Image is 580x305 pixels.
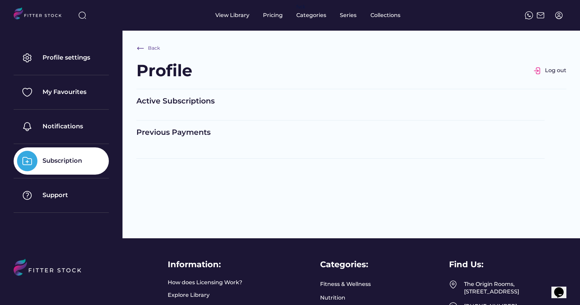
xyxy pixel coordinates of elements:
div: Active Subscriptions [136,96,545,107]
a: How does Licensing Work? [168,279,242,286]
div: fvck [296,3,305,10]
div: Support [43,191,68,199]
img: profile-circle.svg [555,11,563,19]
img: Group%201000002326.svg [533,67,542,75]
div: View Library [215,12,249,19]
div: Collections [370,12,400,19]
img: Frame%2049.svg [449,280,457,289]
div: Categories [296,12,326,19]
img: Group%201000002325%20%287%29.svg [17,185,37,206]
img: Group%201000002325%20%288%29.svg [17,151,37,171]
div: Categories: [320,259,368,270]
a: Nutrition [320,294,345,302]
img: Group%201000002325%20%282%29.svg [17,82,37,102]
iframe: chat widget [551,278,573,298]
div: Notifications [43,122,83,131]
div: Pricing [263,12,283,19]
div: Profile [136,59,192,82]
div: Back [148,45,160,52]
img: Frame%2051.svg [536,11,545,19]
img: LOGO.svg [14,7,67,21]
div: Log out [545,67,566,74]
img: LOGO%20%281%29.svg [14,259,89,292]
div: My Favourites [43,88,86,96]
div: Previous Payments [136,127,545,138]
img: Frame%20%286%29.svg [136,44,145,52]
div: Profile settings [43,53,90,62]
div: Information: [168,259,221,270]
img: Group%201000002325.svg [17,48,37,68]
img: Group%201000002325%20%284%29.svg [17,116,37,137]
img: search-normal%203.svg [78,11,86,19]
div: Series [340,12,357,19]
a: Fitness & Wellness [320,280,371,288]
div: Subscription [43,157,82,165]
a: Explore Library [168,291,210,299]
div: The Origin Rooms, [STREET_ADDRESS] [464,280,566,296]
img: meteor-icons_whatsapp%20%281%29.svg [525,11,533,19]
div: Find Us: [449,259,483,270]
